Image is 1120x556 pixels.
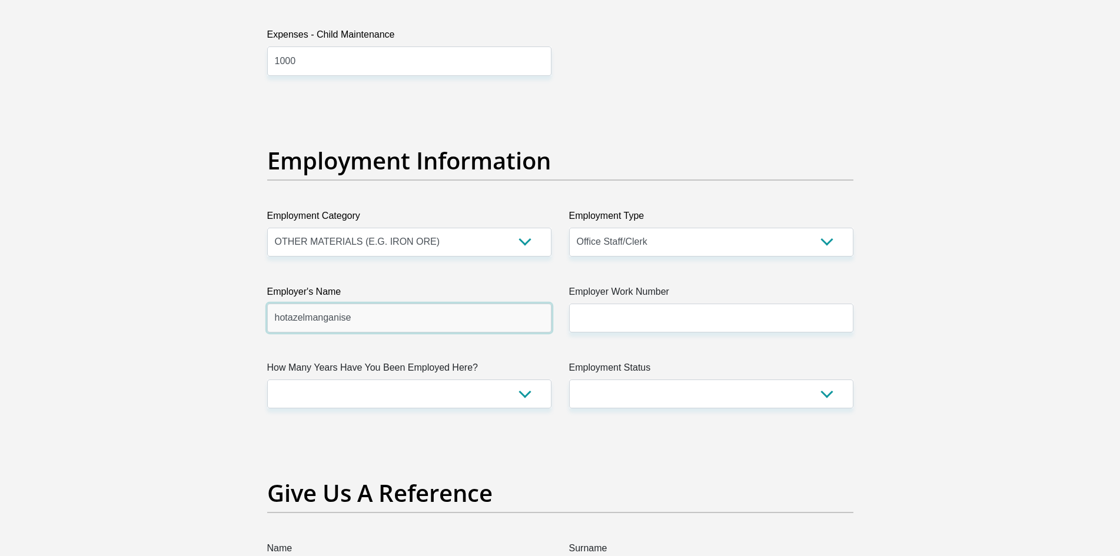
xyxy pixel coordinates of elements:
[267,479,853,507] h2: Give Us A Reference
[569,209,853,228] label: Employment Type
[267,361,551,379] label: How Many Years Have You Been Employed Here?
[267,46,551,75] input: Expenses - Child Maintenance
[267,285,551,304] label: Employer's Name
[569,361,853,379] label: Employment Status
[267,209,551,228] label: Employment Category
[569,285,853,304] label: Employer Work Number
[267,304,551,332] input: Employer's Name
[569,304,853,332] input: Employer Work Number
[267,147,853,175] h2: Employment Information
[267,28,551,46] label: Expenses - Child Maintenance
